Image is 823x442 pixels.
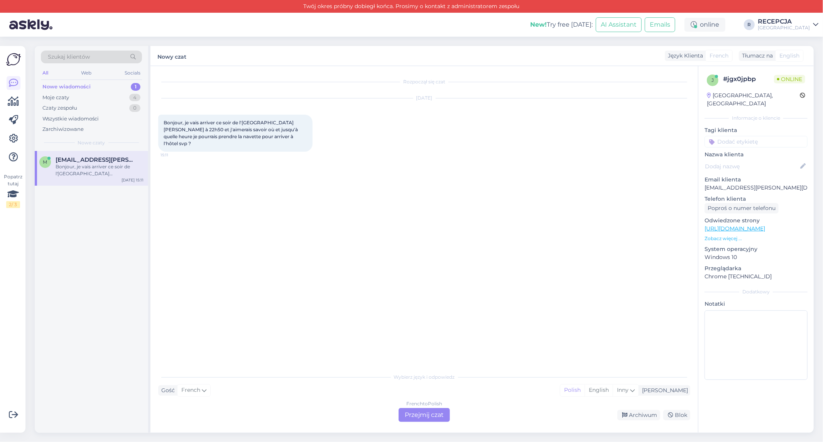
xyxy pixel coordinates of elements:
[399,408,450,422] div: Przejmij czat
[705,288,808,295] div: Dodatkowy
[157,51,186,61] label: Nowy czat
[530,20,593,29] div: Try free [DATE]:
[705,115,808,122] div: Informacje o kliencie
[705,176,808,184] p: Email klienta
[161,152,189,158] span: 15:11
[80,68,93,78] div: Web
[129,104,140,112] div: 0
[123,68,142,78] div: Socials
[617,410,660,420] div: Archiwum
[705,253,808,261] p: Windows 10
[705,217,808,225] p: Odwiedzone strony
[705,151,808,159] p: Nazwa klienta
[6,173,20,208] div: Popatrz tutaj
[705,225,765,232] a: [URL][DOMAIN_NAME]
[758,25,810,31] div: [GEOGRAPHIC_DATA]
[48,53,90,61] span: Szukaj klientów
[42,94,69,102] div: Moje czaty
[645,17,675,32] button: Emails
[710,52,728,60] span: French
[744,19,755,30] div: R
[181,386,200,395] span: French
[684,18,725,32] div: online
[41,68,50,78] div: All
[705,264,808,273] p: Przeglądarka
[705,235,808,242] p: Zobacz więcej ...
[42,115,99,123] div: Wszystkie wiadomości
[560,384,585,396] div: Polish
[723,75,774,84] div: # jgx0jpbp
[739,52,773,60] div: Tłumacz na
[705,245,808,253] p: System operacyjny
[705,273,808,281] p: Chrome [TECHNICAL_ID]
[6,201,20,208] div: 2 / 3
[42,104,77,112] div: Czaty zespołu
[711,77,714,83] span: j
[6,52,21,67] img: Askly Logo
[129,94,140,102] div: 4
[705,126,808,134] p: Tagi klienta
[617,386,629,393] span: Inny
[406,400,442,407] div: French to Polish
[705,162,799,171] input: Dodaj nazwę
[56,156,136,163] span: maxime.robiquet@gmail.com
[56,163,144,177] div: Bonjour, je vais arriver ce soir de l'[GEOGRAPHIC_DATA][PERSON_NAME] à 22h50 et j'aimerais savoir...
[158,386,175,395] div: Gość
[663,410,690,420] div: Blok
[585,384,613,396] div: English
[131,83,140,91] div: 1
[42,83,91,91] div: Nowe wiadomości
[779,52,799,60] span: English
[164,120,299,146] span: Bonjour, je vais arriver ce soir de l'[GEOGRAPHIC_DATA][PERSON_NAME] à 22h50 et j'aimerais savoir...
[707,91,800,108] div: [GEOGRAPHIC_DATA], [GEOGRAPHIC_DATA]
[705,195,808,203] p: Telefon klienta
[705,203,779,213] div: Poproś o numer telefonu
[705,184,808,192] p: [EMAIL_ADDRESS][PERSON_NAME][DOMAIN_NAME]
[639,386,688,395] div: [PERSON_NAME]
[78,139,105,146] span: Nowe czaty
[774,75,805,83] span: Online
[158,95,690,102] div: [DATE]
[122,177,144,183] div: [DATE] 15:11
[705,136,808,147] input: Dodać etykietę
[596,17,642,32] button: AI Assistant
[43,159,47,165] span: m
[705,300,808,308] p: Notatki
[530,21,547,28] b: New!
[758,19,810,25] div: RECEPCJA
[665,52,703,60] div: Język Klienta
[758,19,818,31] a: RECEPCJA[GEOGRAPHIC_DATA]
[42,125,84,133] div: Zarchiwizowane
[158,374,690,381] div: Wybierz język i odpowiedz
[158,78,690,85] div: Rozpoczął się czat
